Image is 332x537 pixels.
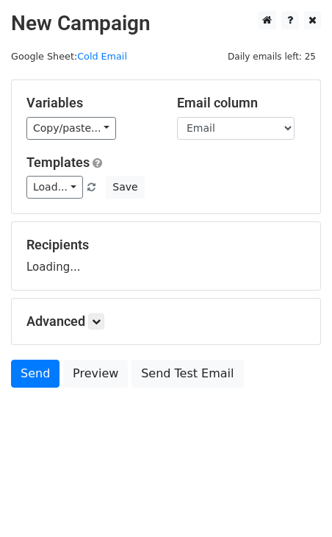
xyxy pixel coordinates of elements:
[11,360,59,388] a: Send
[11,51,127,62] small: Google Sheet:
[131,360,243,388] a: Send Test Email
[106,176,144,199] button: Save
[26,237,306,275] div: Loading...
[11,11,321,36] h2: New Campaign
[177,95,306,111] h5: Email column
[26,313,306,330] h5: Advanced
[26,95,155,111] h5: Variables
[26,176,83,199] a: Load...
[223,51,321,62] a: Daily emails left: 25
[26,237,306,253] h5: Recipients
[26,154,90,170] a: Templates
[223,49,321,65] span: Daily emails left: 25
[26,117,116,140] a: Copy/paste...
[63,360,128,388] a: Preview
[77,51,127,62] a: Cold Email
